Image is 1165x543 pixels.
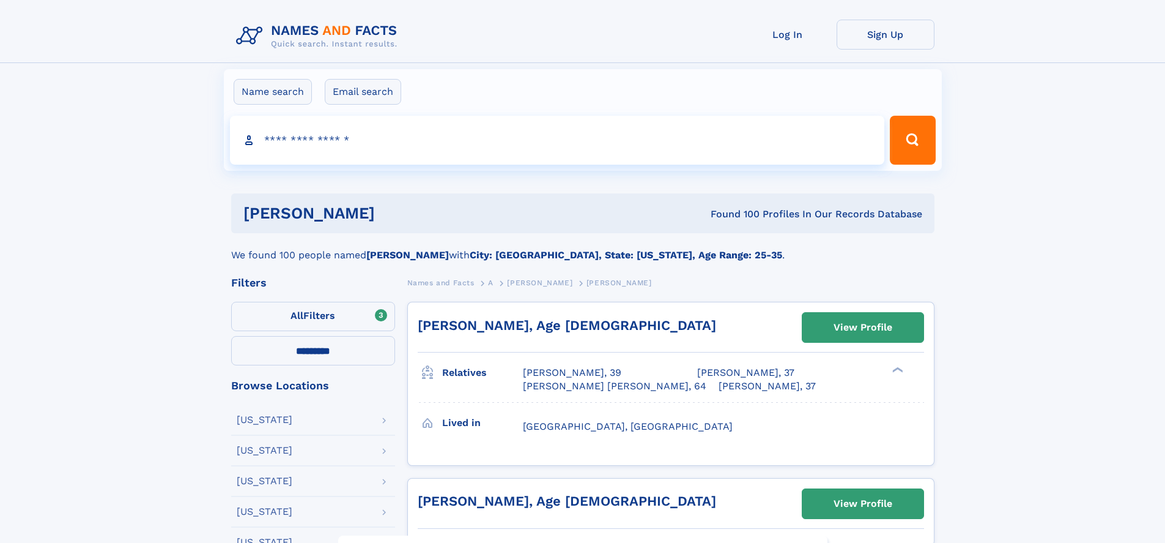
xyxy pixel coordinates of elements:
[719,380,816,393] a: [PERSON_NAME], 37
[237,507,292,517] div: [US_STATE]
[802,313,923,342] a: View Profile
[231,302,395,331] label: Filters
[523,366,621,380] a: [PERSON_NAME], 39
[234,79,312,105] label: Name search
[739,20,837,50] a: Log In
[418,318,716,333] a: [PERSON_NAME], Age [DEMOGRAPHIC_DATA]
[290,310,303,321] span: All
[231,277,395,288] div: Filters
[243,206,543,221] h1: [PERSON_NAME]
[366,249,449,261] b: [PERSON_NAME]
[507,275,572,290] a: [PERSON_NAME]
[231,380,395,391] div: Browse Locations
[834,313,892,342] div: View Profile
[442,413,523,433] h3: Lived in
[697,366,794,380] a: [PERSON_NAME], 37
[407,275,475,290] a: Names and Facts
[231,20,407,53] img: Logo Names and Facts
[418,493,716,509] a: [PERSON_NAME], Age [DEMOGRAPHIC_DATA]
[488,275,494,290] a: A
[231,233,934,263] div: We found 100 people named with .
[237,476,292,486] div: [US_STATE]
[523,380,706,393] a: [PERSON_NAME] [PERSON_NAME], 64
[586,279,652,287] span: [PERSON_NAME]
[237,446,292,455] div: [US_STATE]
[442,362,523,383] h3: Relatives
[507,279,572,287] span: [PERSON_NAME]
[834,490,892,518] div: View Profile
[837,20,934,50] a: Sign Up
[542,208,922,221] div: Found 100 Profiles In Our Records Database
[325,79,401,105] label: Email search
[230,116,885,165] input: search input
[470,249,782,261] b: City: [GEOGRAPHIC_DATA], State: [US_STATE], Age Range: 25-35
[890,116,935,165] button: Search Button
[889,366,904,374] div: ❯
[802,489,923,519] a: View Profile
[237,415,292,425] div: [US_STATE]
[523,421,733,432] span: [GEOGRAPHIC_DATA], [GEOGRAPHIC_DATA]
[488,279,494,287] span: A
